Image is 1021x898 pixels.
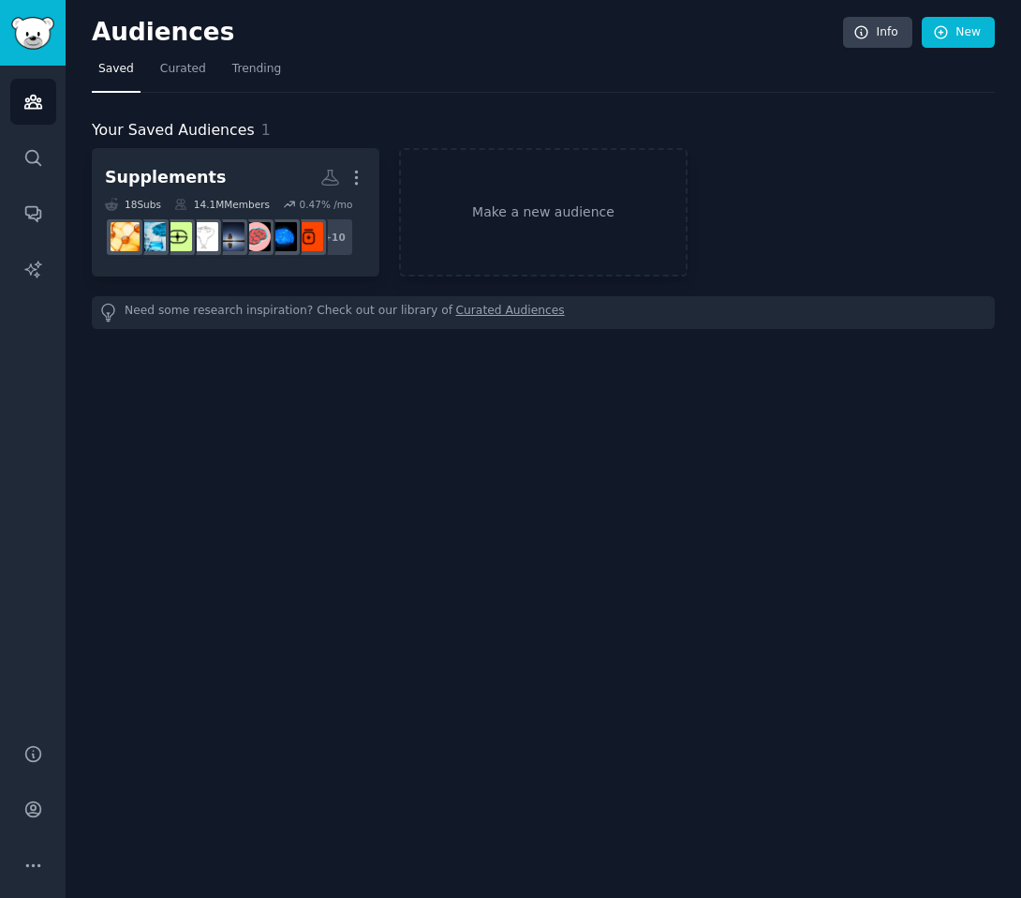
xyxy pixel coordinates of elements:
[268,222,297,251] img: NootropicsHelp
[111,222,140,251] img: LongevityStacks
[160,61,206,78] span: Curated
[843,17,912,49] a: Info
[154,54,213,93] a: Curated
[92,148,379,277] a: Supplements18Subs14.1MMembers0.47% /mo+10StimStackNootropicsHelpNooTopicsSupplementsUKFitnesslong...
[294,222,323,251] img: StimStack
[315,217,354,257] div: + 10
[137,222,166,251] img: Biohackers
[105,198,161,211] div: 18 Sub s
[215,222,244,251] img: SupplementsUK
[189,222,218,251] img: Fitness
[299,198,352,211] div: 0.47 % /mo
[232,61,281,78] span: Trending
[242,222,271,251] img: NooTopics
[11,17,54,50] img: GummySearch logo
[163,222,192,251] img: longevity_protocol
[922,17,995,49] a: New
[92,18,843,48] h2: Audiences
[456,303,565,322] a: Curated Audiences
[105,166,226,189] div: Supplements
[92,54,141,93] a: Saved
[174,198,270,211] div: 14.1M Members
[261,121,271,139] span: 1
[399,148,687,277] a: Make a new audience
[226,54,288,93] a: Trending
[92,296,995,329] div: Need some research inspiration? Check out our library of
[92,119,255,142] span: Your Saved Audiences
[98,61,134,78] span: Saved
